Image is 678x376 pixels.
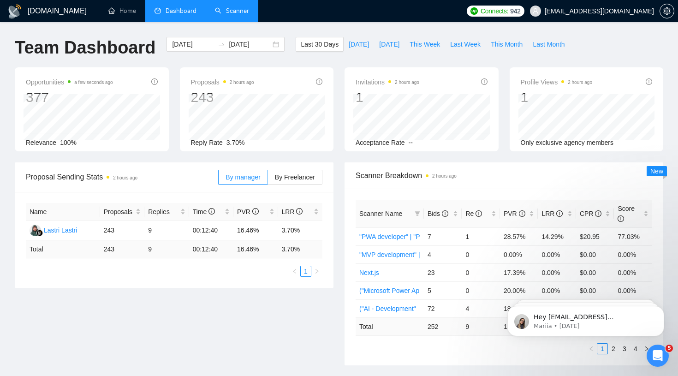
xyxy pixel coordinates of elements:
div: 243 [191,89,254,106]
iframe: Intercom live chat [647,345,669,367]
td: 9 [144,221,189,240]
span: Hey [EMAIL_ADDRESS][DOMAIN_NAME], Looks like your Upwork agency Akveo - Here to build your web an... [40,27,158,162]
span: Re [465,210,482,217]
td: 7 [424,227,462,245]
td: $0.00 [576,245,614,263]
td: 9 [144,240,189,258]
span: This Month [491,39,523,49]
span: Proposals [191,77,254,88]
a: "PWA developer" | "P [359,233,420,240]
span: This Week [410,39,440,49]
td: 3.70% [278,221,323,240]
span: Scanner Name [359,210,402,217]
span: LRR [541,210,563,217]
td: 5 [424,281,462,299]
time: a few seconds ago [74,80,113,85]
span: setting [660,7,674,15]
a: ("Microsoft Power Ap [359,287,419,294]
button: Last Week [445,37,486,52]
td: 3.70 % [278,240,323,258]
span: Replies [148,207,178,217]
span: Score [618,205,635,222]
span: Last Month [533,39,565,49]
td: 77.03% [614,227,652,245]
td: 243 [100,240,144,258]
span: [DATE] [379,39,399,49]
a: Next.js [359,269,379,276]
td: $20.95 [576,227,614,245]
th: Proposals [100,203,144,221]
td: $0.00 [576,263,614,281]
th: Name [26,203,100,221]
button: setting [660,4,674,18]
td: Total [356,317,424,335]
span: dashboard [155,7,161,14]
span: info-circle [481,78,488,85]
span: Reply Rate [191,139,223,146]
time: 2 hours ago [113,175,137,180]
td: 1 [462,227,500,245]
button: Last 30 Days [296,37,344,52]
span: LRR [282,208,303,215]
span: Relevance [26,139,56,146]
td: 0.00% [500,245,538,263]
div: Lastri Lastri [44,225,77,235]
input: End date [229,39,271,49]
td: 16.46% [233,221,278,240]
button: [DATE] [344,37,374,52]
span: info-circle [618,215,624,222]
span: 5 [666,345,673,352]
span: info-circle [296,208,303,215]
button: This Week [404,37,445,52]
p: Message from Mariia, sent 1d ago [40,36,159,44]
span: Last Week [450,39,481,49]
td: 0.00% [614,245,652,263]
span: user [532,8,539,14]
button: left [289,266,300,277]
td: 252 [424,317,462,335]
span: By manager [226,173,260,181]
span: info-circle [151,78,158,85]
span: info-circle [646,78,652,85]
span: CPR [580,210,601,217]
span: [DATE] [349,39,369,49]
li: 1 [300,266,311,277]
span: 942 [510,6,520,16]
time: 2 hours ago [432,173,457,179]
span: info-circle [556,210,563,217]
span: info-circle [442,210,448,217]
td: $0.00 [576,281,614,299]
span: PVR [237,208,259,215]
span: Connects: [481,6,508,16]
img: logo [7,4,22,19]
time: 2 hours ago [568,80,592,85]
a: ("AI - Development" [359,305,416,312]
td: 17.39% [500,263,538,281]
div: 1 [521,89,593,106]
td: 00:12:40 [189,240,233,258]
span: Dashboard [166,7,196,15]
li: Previous Page [586,343,597,354]
time: 2 hours ago [230,80,254,85]
span: info-circle [252,208,259,215]
td: 9 [462,317,500,335]
span: info-circle [208,208,215,215]
a: searchScanner [215,7,249,15]
td: 4 [424,245,462,263]
td: 243 [100,221,144,240]
span: Proposal Sending Stats [26,171,218,183]
a: setting [660,7,674,15]
td: 4 [462,299,500,317]
td: 28.57% [500,227,538,245]
td: 14.29% [538,227,576,245]
button: Last Month [528,37,570,52]
td: 20.00% [500,281,538,299]
span: Last 30 Days [301,39,339,49]
div: 377 [26,89,113,106]
span: Acceptance Rate [356,139,405,146]
span: Time [193,208,215,215]
td: Total [26,240,100,258]
span: info-circle [316,78,322,85]
button: This Month [486,37,528,52]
